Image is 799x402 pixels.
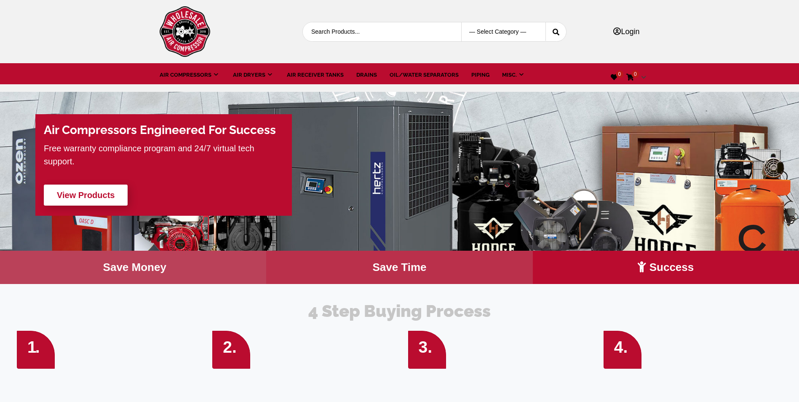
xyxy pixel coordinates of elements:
a: 1. [17,331,55,369]
input: Search Products... [303,22,448,41]
span: Air Compressors Engineered For Success [44,123,276,137]
a: Oil/Water Separators [390,71,459,79]
strong: Save Time [372,261,426,273]
a: View Products [44,185,128,206]
p: Free warranty compliance program and 24/7 virtual tech support. [44,142,283,167]
span: View Products [57,190,115,200]
span: 2. [223,338,237,356]
a: 3. [408,331,446,369]
span: 3. [419,338,433,356]
span: 4 Step Buying Process [308,301,491,321]
a: Air Compressors [160,71,220,79]
a: 0 [611,74,617,81]
span: 1. [27,338,39,356]
a: Air Dryers [233,71,274,79]
a: 2. [212,331,250,369]
a: Air Receiver Tanks [287,71,344,79]
strong: Save Money [103,261,166,273]
a: Drains [356,71,377,79]
a: Login [613,27,639,36]
strong: Success [649,261,694,273]
span: 0 [631,70,639,78]
span: 4. [614,338,628,356]
a: Misc. [502,71,526,79]
a: 4. [604,331,641,369]
a: Piping [471,71,489,79]
span: 0 [616,70,624,78]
